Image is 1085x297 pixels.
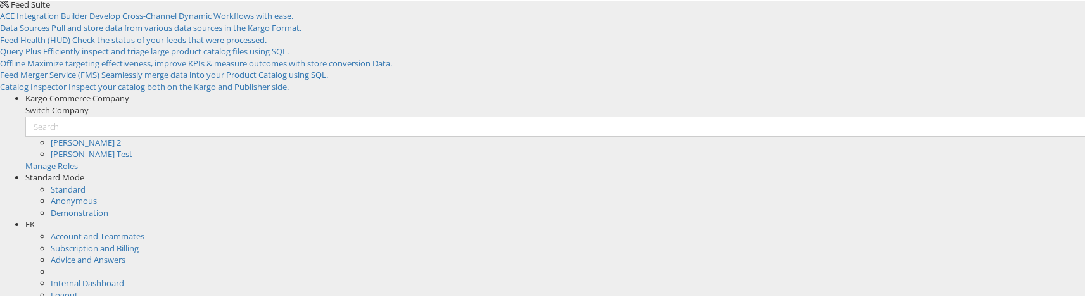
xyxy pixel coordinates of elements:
span: Kargo Commerce Company [25,91,129,103]
span: Maximize targeting effectiveness, improve KPIs & measure outcomes with store conversion Data. [27,56,392,68]
a: Internal Dashboard [51,276,124,288]
a: Subscription and Billing [51,241,139,253]
a: Anonymous [51,194,97,205]
a: Account and Teammates [51,229,144,241]
span: Standard Mode [25,170,84,182]
a: Advice and Answers [51,253,125,264]
span: Develop Cross-Channel Dynamic Workflows with ease. [89,9,293,20]
a: Demonstration [51,206,108,217]
span: Pull and store data from various data sources in the Kargo Format. [51,21,301,32]
a: [PERSON_NAME] 2 [51,136,121,147]
a: Manage Roles [25,159,78,170]
span: Efficiently inspect and triage large product catalog files using SQL. [43,44,289,56]
span: Inspect your catalog both on the Kargo and Publisher side. [68,80,289,91]
span: EK [25,217,35,229]
a: [PERSON_NAME] Test [51,147,132,158]
span: Check the status of your feeds that were processed. [72,33,267,44]
span: Seamlessly merge data into your Product Catalog using SQL. [101,68,328,79]
a: Standard [51,182,86,194]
